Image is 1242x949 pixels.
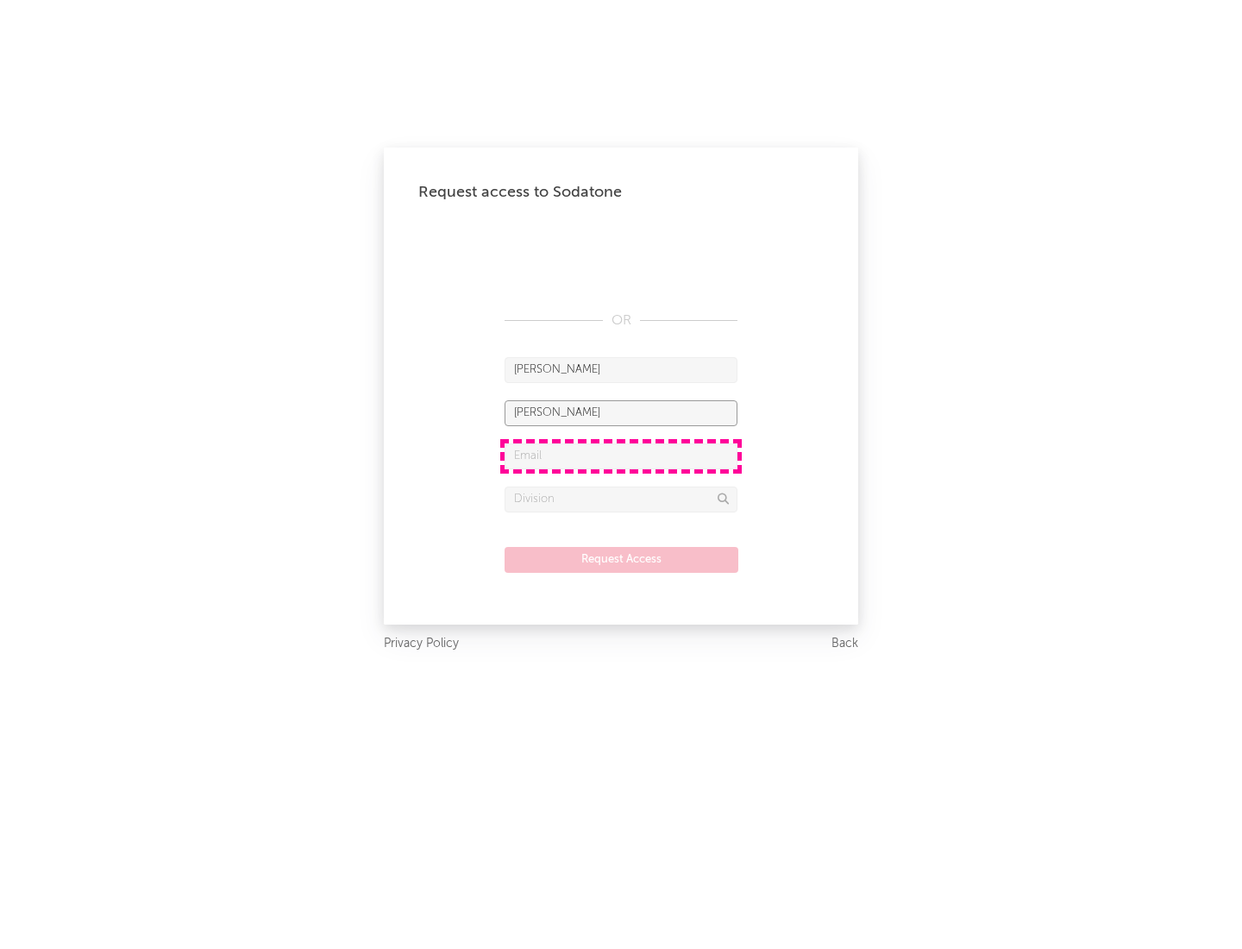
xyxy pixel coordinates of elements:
[831,633,858,655] a: Back
[505,357,737,383] input: First Name
[505,400,737,426] input: Last Name
[505,547,738,573] button: Request Access
[384,633,459,655] a: Privacy Policy
[418,182,824,203] div: Request access to Sodatone
[505,443,737,469] input: Email
[505,311,737,331] div: OR
[505,487,737,512] input: Division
